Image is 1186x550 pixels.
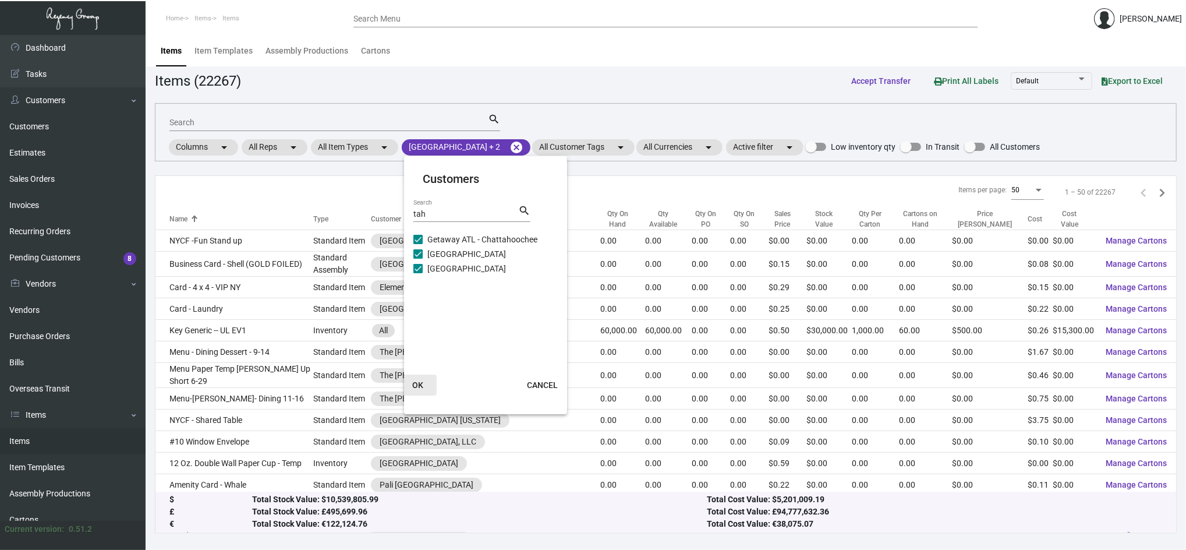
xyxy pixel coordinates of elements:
button: CANCEL [518,375,567,396]
span: [GEOGRAPHIC_DATA] [427,247,506,261]
div: Current version: [5,523,64,535]
mat-icon: search [518,204,530,218]
span: CANCEL [527,380,558,390]
button: OK [399,375,437,396]
span: [GEOGRAPHIC_DATA] [427,262,506,276]
div: 0.51.2 [69,523,92,535]
span: OK [412,380,423,390]
span: Getaway ATL - Chattahoochee [427,232,537,246]
mat-card-title: Customers [423,170,548,188]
